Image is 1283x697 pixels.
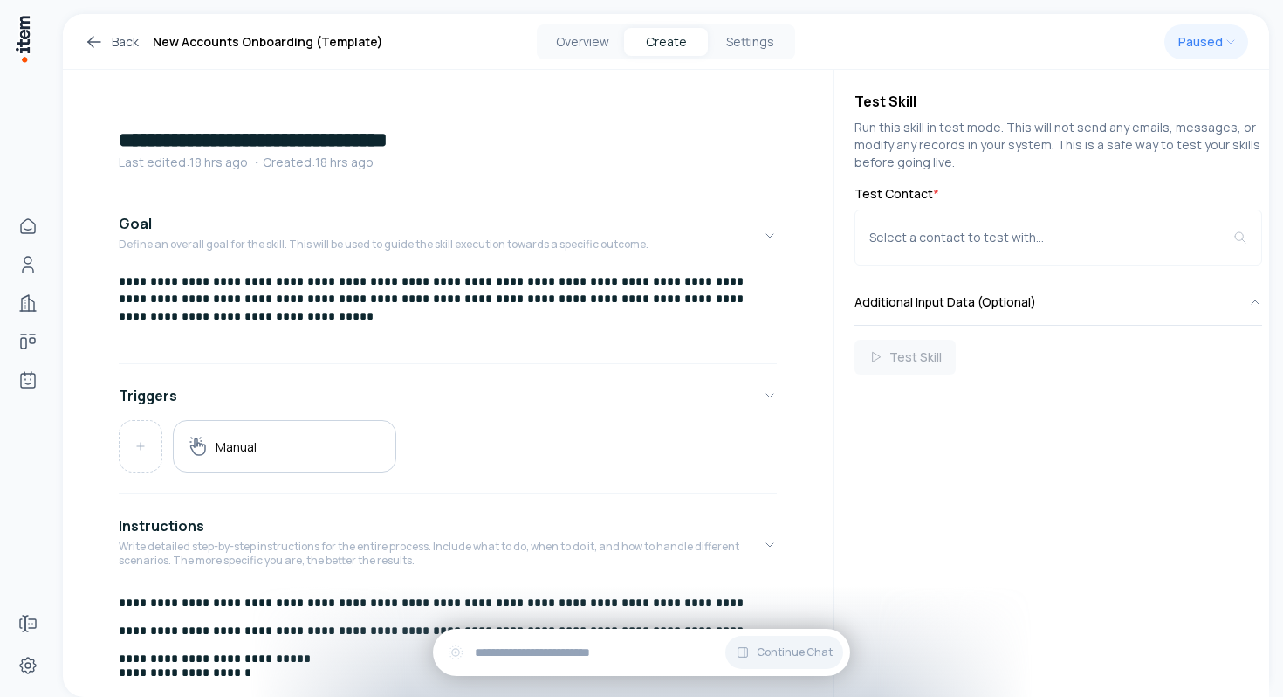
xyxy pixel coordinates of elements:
p: Last edited: 18 hrs ago ・Created: 18 hrs ago [119,154,777,171]
button: InstructionsWrite detailed step-by-step instructions for the entire process. Include what to do, ... [119,501,777,589]
button: Create [624,28,708,56]
button: Continue Chat [725,636,843,669]
button: Triggers [119,371,777,420]
div: Triggers [119,420,777,487]
h1: New Accounts Onboarding (Template) [153,31,383,52]
label: Test Contact [854,185,1262,203]
a: Forms [10,606,45,641]
div: Continue Chat [433,629,850,676]
button: GoalDefine an overall goal for the skill. This will be used to guide the skill execution towards ... [119,199,777,273]
h4: Instructions [119,515,204,536]
a: deals [10,324,45,359]
a: Home [10,209,45,244]
h4: Test Skill [854,91,1262,112]
h4: Triggers [119,385,177,406]
a: Companies [10,286,45,321]
h4: Goal [119,213,152,234]
a: Back [84,31,139,52]
img: Item Brain Logo [14,14,31,64]
div: GoalDefine an overall goal for the skill. This will be used to guide the skill execution towards ... [119,273,777,356]
button: Overview [540,28,624,56]
p: Run this skill in test mode. This will not send any emails, messages, or modify any records in yo... [854,119,1262,171]
button: Settings [708,28,792,56]
p: Define an overall goal for the skill. This will be used to guide the skill execution towards a sp... [119,238,648,252]
div: Select a contact to test with... [869,229,1233,246]
span: Continue Chat [757,645,833,659]
a: Agents [10,362,45,397]
h5: Manual [216,438,257,455]
p: Write detailed step-by-step instructions for the entire process. Include what to do, when to do i... [119,540,763,568]
button: Additional Input Data (Optional) [854,279,1262,325]
a: Contacts [10,247,45,282]
a: Settings [10,648,45,683]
